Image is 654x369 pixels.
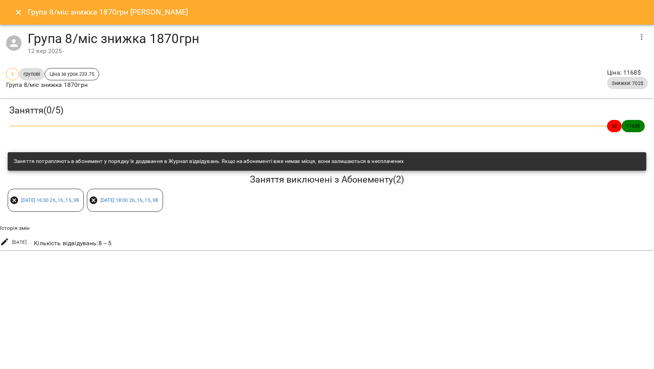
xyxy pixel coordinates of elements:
[100,197,158,203] a: [DATE] 18:00 26_16_15_98
[21,197,79,203] a: [DATE] 16:50 26_16_15_98
[607,80,648,87] span: Знижки: 702$
[607,68,648,77] p: Ціна : 1168 $
[28,47,632,56] div: 12 вер 2025 -
[7,70,18,78] span: 5
[28,31,632,47] h4: Група 8/міс знижка 1870грн
[8,174,646,186] h5: Заняття виключені з Абонементу ( 2 )
[30,239,31,246] span: .
[607,122,622,130] span: 0 $
[12,239,27,246] span: [DATE]
[622,122,645,130] span: 1168 $
[9,3,28,22] button: Close
[28,6,188,18] h6: Група 8/міс знижка 1870грн [PERSON_NAME]
[19,70,45,78] span: групові
[9,105,645,116] h3: Заняття ( 0 / 5 )
[6,80,99,90] p: Група 8/міс знижка 1870грн
[14,155,404,168] div: Заняття потрапляють в абонемент у порядку їх додавання в Журнал відвідувань. Якщо на абонементі в...
[45,70,99,78] span: Ціна за урок 233.75
[32,237,113,249] div: Кількість відвідувань : 8 → 5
